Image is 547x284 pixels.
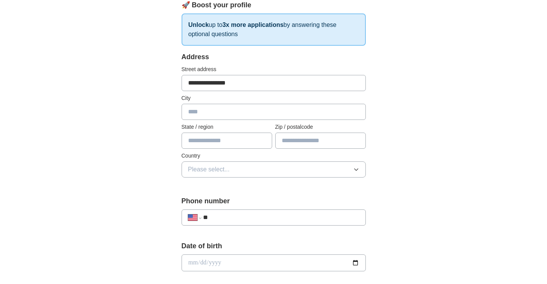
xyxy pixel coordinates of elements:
label: Date of birth [182,241,366,251]
strong: Unlock [188,22,209,28]
label: Street address [182,65,366,73]
span: Please select... [188,165,230,174]
label: Zip / postalcode [275,123,366,131]
label: Country [182,152,366,160]
strong: 3x more applications [222,22,283,28]
label: City [182,94,366,102]
label: Phone number [182,196,366,206]
p: up to by answering these optional questions [182,13,366,46]
label: State / region [182,123,272,131]
button: Please select... [182,161,366,178]
div: Address [182,52,366,62]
